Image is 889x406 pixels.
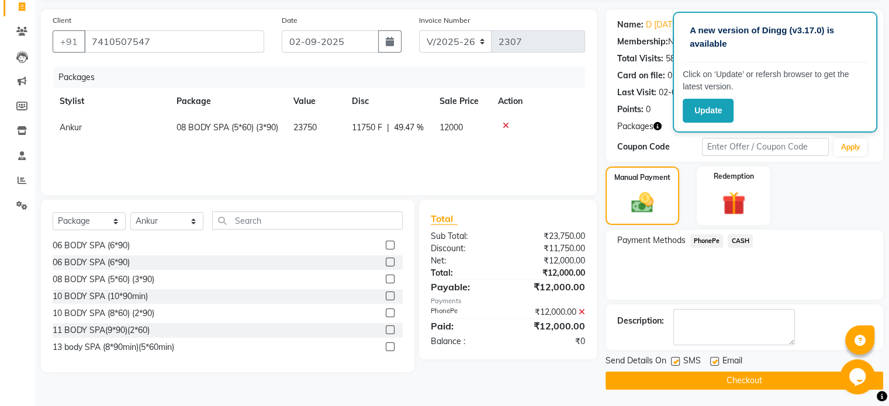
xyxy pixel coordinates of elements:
[606,355,666,369] span: Send Details On
[422,335,508,348] div: Balance :
[683,68,867,93] p: Click on ‘Update’ or refersh browser to get the latest version.
[170,88,286,114] th: Package
[617,53,663,65] div: Total Visits:
[53,307,154,320] div: 10 BODY SPA (8*60) (2*90)
[840,359,877,394] iframe: chat widget
[508,306,594,318] div: ₹12,000.00
[53,324,150,336] div: 11 BODY SPA(9*90)(2*60)
[617,120,653,133] span: Packages
[714,171,754,182] label: Redemption
[422,306,508,318] div: PhonePe
[433,88,491,114] th: Sale Price
[422,255,508,267] div: Net:
[659,86,703,99] div: 02-09-2025
[617,141,702,153] div: Coupon Code
[422,280,508,294] div: Payable:
[53,256,130,269] div: 06 BODY SPA (6*90)
[614,172,670,183] label: Manual Payment
[440,122,463,133] span: 12000
[617,36,871,48] div: No Active Membership
[617,19,644,31] div: Name:
[617,103,644,116] div: Points:
[293,122,317,133] span: 23750
[728,234,753,248] span: CASH
[508,319,594,333] div: ₹12,000.00
[422,267,508,279] div: Total:
[422,242,508,255] div: Discount:
[833,138,867,156] button: Apply
[508,280,594,294] div: ₹12,000.00
[177,122,278,133] span: 08 BODY SPA (5*60) (3*90)
[683,355,701,369] span: SMS
[617,70,665,82] div: Card on file:
[617,36,668,48] div: Membership:
[431,296,585,306] div: Payments
[508,242,594,255] div: ₹11,750.00
[646,19,679,31] a: D [DATE]
[624,190,660,216] img: _cash.svg
[690,24,860,50] p: A new version of Dingg (v3.17.0) is available
[422,230,508,242] div: Sub Total:
[53,240,130,252] div: 06 BODY SPA (6*90)
[394,122,424,134] span: 49.47 %
[690,234,724,248] span: PhonePe
[422,319,508,333] div: Paid:
[53,290,148,303] div: 10 BODY SPA (10*90min)
[352,122,382,134] span: 11750 F
[53,15,71,26] label: Client
[282,15,298,26] label: Date
[60,122,82,133] span: Ankur
[491,88,585,114] th: Action
[646,103,651,116] div: 0
[53,341,174,353] div: 13 body SPA (8*90min)(5*60min)
[508,267,594,279] div: ₹12,000.00
[702,138,829,156] input: Enter Offer / Coupon Code
[683,99,734,123] button: Update
[212,211,403,230] input: Search
[617,234,686,247] span: Payment Methods
[508,335,594,348] div: ₹0
[387,122,389,134] span: |
[722,355,742,369] span: Email
[715,189,753,218] img: _gift.svg
[508,230,594,242] div: ₹23,750.00
[53,273,154,286] div: 08 BODY SPA (5*60) (3*90)
[617,315,664,327] div: Description:
[286,88,345,114] th: Value
[606,372,883,390] button: Checkout
[54,67,594,88] div: Packages
[508,255,594,267] div: ₹12,000.00
[53,88,170,114] th: Stylist
[666,53,675,65] div: 58
[431,213,458,225] span: Total
[53,30,85,53] button: +91
[84,30,264,53] input: Search by Name/Mobile/Email/Code
[617,86,656,99] div: Last Visit:
[419,15,470,26] label: Invoice Number
[345,88,433,114] th: Disc
[667,70,672,82] div: 0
